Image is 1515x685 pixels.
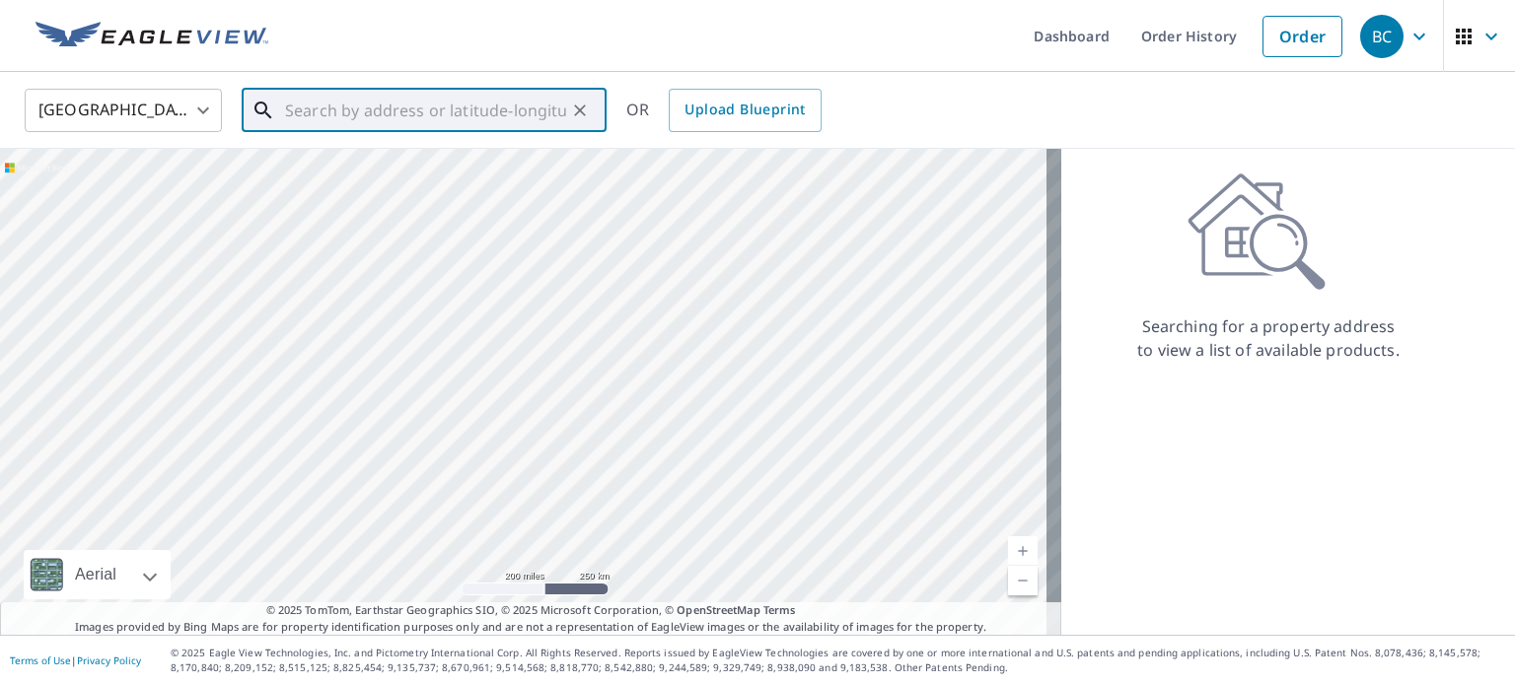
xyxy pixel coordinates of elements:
a: Privacy Policy [77,653,141,667]
span: © 2025 TomTom, Earthstar Geographics SIO, © 2025 Microsoft Corporation, © [266,602,796,619]
div: Aerial [69,550,122,599]
a: OpenStreetMap [677,602,759,617]
p: © 2025 Eagle View Technologies, Inc. and Pictometry International Corp. All Rights Reserved. Repo... [171,646,1505,675]
div: OR [626,89,822,132]
a: Terms of Use [10,653,71,667]
a: Order [1262,16,1342,57]
p: Searching for a property address to view a list of available products. [1136,314,1401,362]
button: Clear [566,97,594,124]
span: Upload Blueprint [685,98,805,122]
a: Current Level 5, Zoom In [1008,536,1038,566]
a: Upload Blueprint [669,89,821,132]
img: EV Logo [36,22,268,51]
p: | [10,654,141,666]
a: Current Level 5, Zoom Out [1008,566,1038,595]
div: [GEOGRAPHIC_DATA] [25,83,222,138]
div: Aerial [24,550,171,599]
input: Search by address or latitude-longitude [285,83,566,138]
div: BC [1360,15,1404,58]
a: Terms [763,602,796,617]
